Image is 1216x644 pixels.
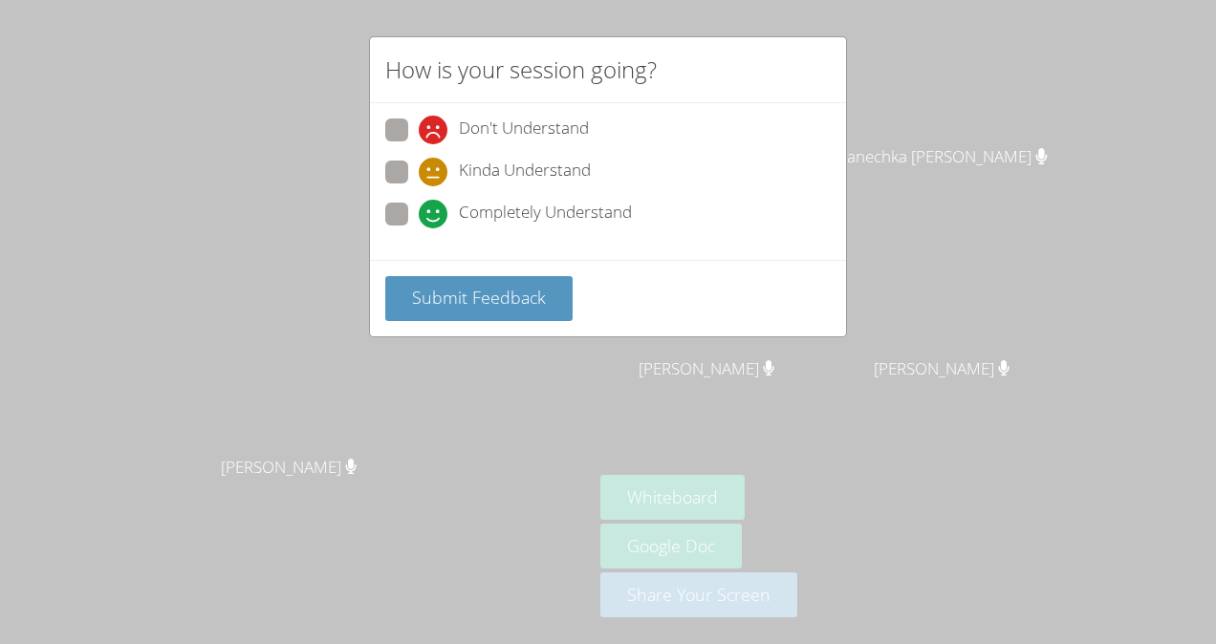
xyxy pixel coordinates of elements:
[459,158,591,186] span: Kinda Understand
[459,116,589,144] span: Don't Understand
[412,286,546,309] span: Submit Feedback
[385,53,657,87] h2: How is your session going?
[385,276,573,321] button: Submit Feedback
[459,200,632,228] span: Completely Understand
